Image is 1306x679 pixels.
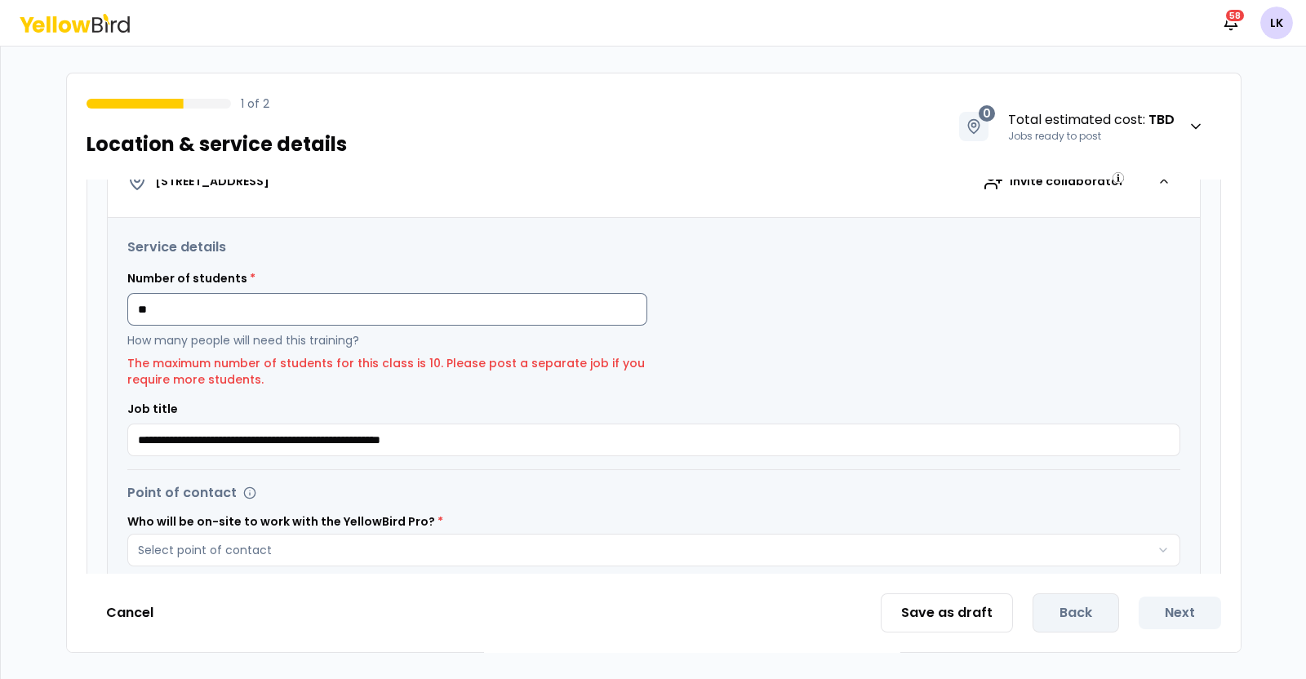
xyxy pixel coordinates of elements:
[1215,7,1247,39] button: 58
[127,237,1180,257] h3: Service details
[127,270,255,286] label: Number of students
[1260,7,1293,39] span: LK
[1008,110,1175,130] span: Total estimated cost :
[127,534,1180,566] button: Select point of contact
[966,165,1141,197] div: Invite collaborator
[127,483,237,503] h3: Point of contact
[1010,173,1124,189] span: Invite collaborator
[979,105,995,122] span: 0
[87,131,347,158] h1: Location & service details
[881,593,1013,632] button: Save as draft
[1224,8,1246,23] div: 58
[108,145,1200,218] button: [STREET_ADDRESS]Invite collaborator
[155,173,269,189] h4: [STREET_ADDRESS]
[1008,130,1101,143] span: Jobs ready to post
[942,93,1221,160] button: 0Total estimated cost: TBDJobs ready to post
[127,401,178,417] label: Job title
[241,95,269,112] p: 1 of 2
[87,597,173,629] button: Cancel
[127,355,647,388] p: The maximum number of students for this class is 10. Please post a separate job if you require mo...
[127,516,1180,527] label: Who will be on-site to work with the YellowBird Pro?
[1148,110,1175,129] strong: TBD
[127,332,647,348] p: How many people will need this training?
